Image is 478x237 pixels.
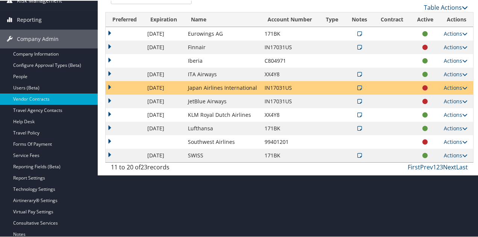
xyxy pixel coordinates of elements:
[111,162,192,175] div: 11 to 20 of records
[184,40,261,53] td: Finnair
[444,70,467,77] a: Actions
[261,53,319,67] td: C804971
[443,162,456,171] a: Next
[184,80,261,94] td: Japan Airlines International
[444,110,467,118] a: Actions
[106,12,144,26] th: Preferred: activate to sort column ascending
[261,121,319,134] td: 171BK
[444,29,467,36] a: Actions
[144,80,184,94] td: [DATE]
[261,12,319,26] th: Account Number: activate to sort column ascending
[440,12,473,26] th: Actions
[440,162,443,171] a: 3
[261,148,319,162] td: 171BK
[444,83,467,91] a: Actions
[184,67,261,80] td: ITA Airways
[261,134,319,148] td: 99401201
[261,107,319,121] td: XX4Y8
[184,121,261,134] td: Lufthansa
[444,56,467,63] a: Actions
[444,137,467,145] a: Actions
[144,94,184,107] td: [DATE]
[319,12,345,26] th: Type: activate to sort column ascending
[410,12,440,26] th: Active: activate to sort column ascending
[184,134,261,148] td: Southwest Airlines
[436,162,440,171] a: 2
[144,67,184,80] td: [DATE]
[141,162,147,171] span: 23
[345,12,374,26] th: Notes: activate to sort column ascending
[17,10,42,29] span: Reporting
[424,3,468,11] a: Table Actions
[444,97,467,104] a: Actions
[261,94,319,107] td: IN17031US
[444,43,467,50] a: Actions
[144,40,184,53] td: [DATE]
[444,151,467,158] a: Actions
[144,26,184,40] td: [DATE]
[184,148,261,162] td: SWISS
[261,80,319,94] td: IN17031US
[144,121,184,134] td: [DATE]
[184,107,261,121] td: KLM Royal Dutch Airlines
[17,29,59,48] span: Company Admin
[184,53,261,67] td: Iberia
[144,12,184,26] th: Expiration: activate to sort column ascending
[420,162,433,171] a: Prev
[408,162,420,171] a: First
[444,124,467,131] a: Actions
[433,162,436,171] a: 1
[261,26,319,40] td: 171BK
[184,94,261,107] td: JetBlue Airways
[184,26,261,40] td: Eurowings AG
[456,162,468,171] a: Last
[261,67,319,80] td: XX4Y8
[144,148,184,162] td: [DATE]
[144,107,184,121] td: [DATE]
[261,40,319,53] td: IN17031US
[184,12,261,26] th: Name: activate to sort column ascending
[374,12,410,26] th: Contract: activate to sort column ascending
